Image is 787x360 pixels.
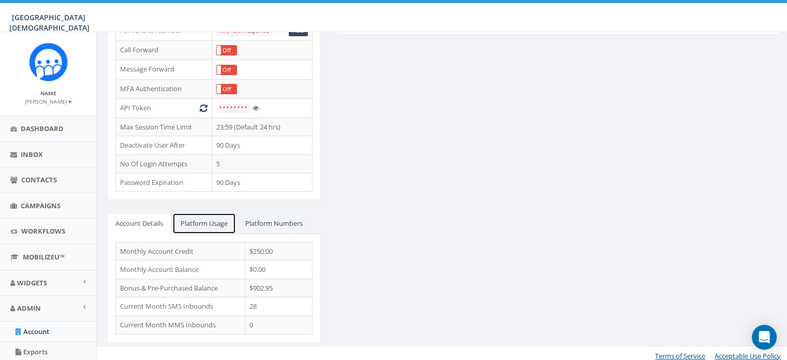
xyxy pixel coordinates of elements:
span: Admin [17,304,41,313]
td: Call Forward [116,40,212,60]
td: Bonus & Pre-Purchased Balance [116,279,245,297]
td: Max Session Time Limit [116,118,212,136]
td: Password Expiration [116,173,212,192]
small: [PERSON_NAME] [25,98,72,105]
td: No Of Login Attempts [116,155,212,174]
td: $250.00 [245,242,313,261]
a: [PERSON_NAME] [25,96,72,106]
div: Open Intercom Messenger [752,325,777,350]
label: Off [217,65,236,75]
span: Contacts [21,175,57,184]
div: OnOff [216,65,236,75]
td: Monthly Account Balance [116,261,245,279]
a: Account Details [107,213,171,234]
td: MFA Authentication [116,79,212,99]
a: Platform Numbers [237,213,311,234]
span: Campaigns [21,201,61,210]
div: OnOff [216,45,236,55]
td: Current Month SMS Inbounds [116,297,245,316]
img: Rally_Corp_Icon_1.png [29,42,68,81]
td: Deactivate User After [116,136,212,155]
span: MobilizeU™ [23,252,65,262]
td: Monthly Account Credit [116,242,245,261]
td: $902.95 [245,279,313,297]
td: 28 [245,297,313,316]
span: Inbox [21,150,43,159]
i: Generate New Token [200,105,207,111]
span: Workflows [21,226,65,236]
td: 5 [212,155,313,174]
div: OnOff [216,84,236,94]
td: 90 Days [212,173,313,192]
td: Current Month MMS Inbounds [116,315,245,334]
td: 90 Days [212,136,313,155]
code: Not Configured [216,26,271,36]
small: Name [40,90,56,97]
td: API Token [116,99,212,118]
label: Off [217,84,236,94]
td: 23:59 (Default 24 hrs) [212,118,313,136]
td: $0.00 [245,261,313,279]
td: 0 [245,315,313,334]
label: Off [217,46,236,55]
td: Message Forward [116,60,212,80]
span: [GEOGRAPHIC_DATA][DEMOGRAPHIC_DATA] [9,12,90,33]
span: Dashboard [21,124,64,133]
a: Platform Usage [172,213,236,234]
span: Widgets [17,278,47,287]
